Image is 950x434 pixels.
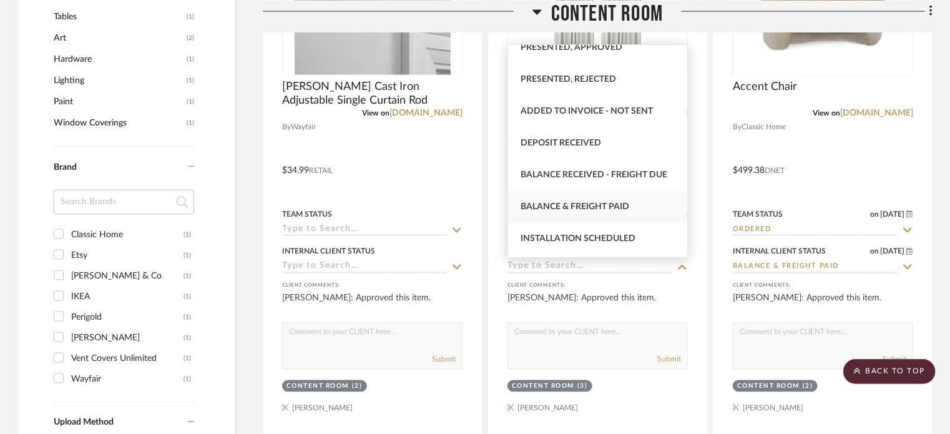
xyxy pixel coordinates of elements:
[71,266,184,286] div: [PERSON_NAME] & Co
[54,163,77,172] span: Brand
[282,246,375,257] div: Internal Client Status
[282,262,448,274] input: Type to Search…
[521,202,629,211] span: Balance & Freight Paid
[71,287,184,307] div: IKEA
[291,121,316,133] span: Wayfair
[54,70,184,91] span: Lighting
[813,109,840,117] span: View on
[733,246,826,257] div: Internal Client Status
[71,369,184,389] div: Wayfair
[71,328,184,348] div: [PERSON_NAME]
[54,91,184,112] span: Paint
[282,121,291,133] span: By
[733,209,783,220] div: Team Status
[883,354,906,365] button: Submit
[871,248,879,255] span: on
[733,225,898,237] input: Type to Search…
[507,262,673,274] input: Type to Search…
[187,7,194,27] span: (1)
[733,80,797,94] span: Accent Chair
[184,287,191,307] div: (1)
[871,211,879,219] span: on
[577,382,588,392] div: (3)
[432,354,456,365] button: Submit
[512,382,574,392] div: Content Room
[521,170,667,179] span: Balance Received - Freight Due
[282,292,463,317] div: [PERSON_NAME]: Approved this item.
[187,71,194,91] span: (1)
[521,75,616,84] span: Presented, Rejected
[742,121,786,133] span: Classic Home
[521,139,601,147] span: Deposit Received
[184,369,191,389] div: (1)
[71,225,184,245] div: Classic Home
[657,354,681,365] button: Submit
[71,245,184,265] div: Etsy
[507,292,688,317] div: [PERSON_NAME]: Approved this item.
[733,292,913,317] div: [PERSON_NAME]: Approved this item.
[733,262,898,274] input: Type to Search…
[54,49,184,70] span: Hardware
[184,307,191,327] div: (1)
[54,6,184,27] span: Tables
[803,382,813,392] div: (2)
[54,27,184,49] span: Art
[389,109,463,117] a: [DOMAIN_NAME]
[737,382,800,392] div: Content Room
[184,348,191,368] div: (1)
[282,80,463,107] span: [PERSON_NAME] Cast Iron Adjustable Single Curtain Rod
[282,209,332,220] div: Team Status
[184,245,191,265] div: (1)
[840,109,913,117] a: [DOMAIN_NAME]
[187,28,194,48] span: (2)
[521,107,653,116] span: Added to Invoice - Not Sent
[521,43,622,52] span: Presented, Approved
[879,247,906,256] span: [DATE]
[54,418,114,427] span: Upload Method
[352,382,363,392] div: (2)
[187,49,194,69] span: (1)
[54,112,184,134] span: Window Coverings
[184,328,191,348] div: (1)
[879,210,906,219] span: [DATE]
[184,266,191,286] div: (1)
[362,109,389,117] span: View on
[184,225,191,245] div: (1)
[843,359,936,384] scroll-to-top-button: BACK TO TOP
[286,382,349,392] div: Content Room
[71,307,184,327] div: Perigold
[187,113,194,133] span: (1)
[282,225,448,237] input: Type to Search…
[187,92,194,112] span: (1)
[733,121,742,133] span: By
[71,348,184,368] div: Vent Covers Unlimited
[54,190,194,215] input: Search Brands
[521,234,635,243] span: Installation Scheduled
